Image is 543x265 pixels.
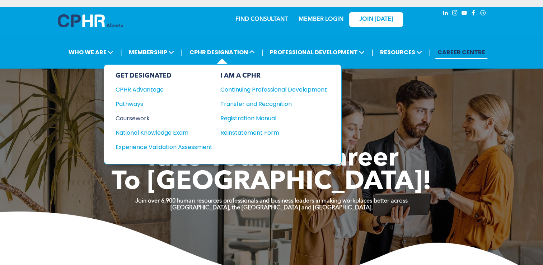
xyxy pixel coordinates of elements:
[112,169,432,195] span: To [GEOGRAPHIC_DATA]!
[116,99,203,108] div: Pathways
[435,46,487,59] a: CAREER CENTRE
[371,45,373,60] li: |
[170,205,373,211] strong: [GEOGRAPHIC_DATA], the [GEOGRAPHIC_DATA] and [GEOGRAPHIC_DATA].
[378,46,424,59] span: RESOURCES
[135,198,408,204] strong: Join over 6,900 human resources professionals and business leaders in making workplaces better ac...
[120,45,122,60] li: |
[187,46,257,59] span: CPHR DESIGNATION
[116,85,212,94] a: CPHR Advantage
[116,128,203,137] div: National Knowledge Exam
[127,46,176,59] span: MEMBERSHIP
[268,46,367,59] span: PROFESSIONAL DEVELOPMENT
[262,45,263,60] li: |
[470,9,478,19] a: facebook
[349,12,403,27] a: JOIN [DATE]
[359,16,393,23] span: JOIN [DATE]
[66,46,116,59] span: WHO WE ARE
[451,9,459,19] a: instagram
[220,128,316,137] div: Reinstatement Form
[442,9,450,19] a: linkedin
[116,85,203,94] div: CPHR Advantage
[220,99,316,108] div: Transfer and Recognition
[220,85,327,94] a: Continuing Professional Development
[479,9,487,19] a: Social network
[220,114,316,123] div: Registration Manual
[116,143,212,152] a: Experience Validation Assessment
[220,128,327,137] a: Reinstatement Form
[116,143,203,152] div: Experience Validation Assessment
[58,14,123,27] img: A blue and white logo for cp alberta
[235,17,288,22] a: FIND CONSULTANT
[116,72,212,80] div: GET DESIGNATED
[116,128,212,137] a: National Knowledge Exam
[429,45,431,60] li: |
[116,99,212,108] a: Pathways
[220,114,327,123] a: Registration Manual
[299,17,343,22] a: MEMBER LOGIN
[116,114,212,123] a: Coursework
[220,99,327,108] a: Transfer and Recognition
[220,72,327,80] div: I AM A CPHR
[460,9,468,19] a: youtube
[181,45,183,60] li: |
[116,114,203,123] div: Coursework
[220,85,316,94] div: Continuing Professional Development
